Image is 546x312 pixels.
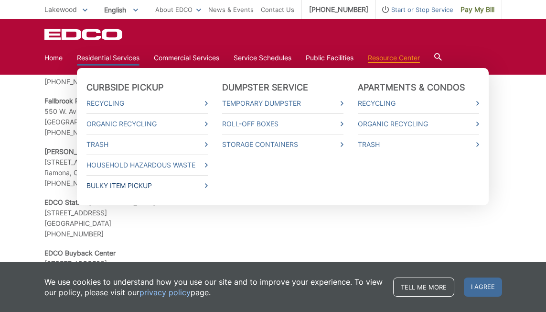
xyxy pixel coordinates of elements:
p: [STREET_ADDRESS] [GEOGRAPHIC_DATA] [PHONE_NUMBER] [44,197,502,239]
a: Bulky Item Pickup [86,180,208,191]
p: [STREET_ADDRESS] [GEOGRAPHIC_DATA] [PHONE_NUMBER] [44,248,502,290]
a: Organic Recycling [86,119,208,129]
a: Commercial Services [154,53,219,63]
strong: Fallbrook Recycling [GEOGRAPHIC_DATA] [44,97,174,105]
a: Tell me more [393,278,454,297]
a: Public Facilities [306,53,353,63]
a: EDCD logo. Return to the homepage. [44,29,124,40]
a: News & Events [208,4,254,15]
strong: EDCO Buyback Center [44,249,116,257]
strong: EDCO Station [GEOGRAPHIC_DATA] [44,198,156,206]
p: [STREET_ADDRESS] Ramona, CA 92065 [PHONE_NUMBER] [44,146,502,189]
a: Trash [358,139,479,150]
a: Apartments & Condos [358,82,465,93]
p: We use cookies to understand how you use our site and to improve your experience. To view our pol... [44,277,384,298]
a: Storage Containers [222,139,343,150]
a: Household Hazardous Waste [86,160,208,170]
a: Roll-Off Boxes [222,119,343,129]
a: Home [44,53,63,63]
a: Trash [86,139,208,150]
a: Residential Services [77,53,139,63]
a: Service Schedules [234,53,291,63]
a: Contact Us [261,4,294,15]
a: Temporary Dumpster [222,98,343,109]
span: Pay My Bill [460,4,494,15]
a: About EDCO [155,4,201,15]
a: Recycling [86,98,208,109]
span: English [97,2,145,18]
a: Recycling [358,98,479,109]
span: I agree [464,278,502,297]
a: Curbside Pickup [86,82,164,93]
a: Organic Recycling [358,119,479,129]
p: 550 W. Aviation [GEOGRAPHIC_DATA] [PHONE_NUMBER] [44,96,502,138]
strong: [PERSON_NAME] Disposal Buyback Center [44,147,179,156]
a: Resource Center [368,53,420,63]
span: Lakewood [44,5,77,13]
a: privacy policy [139,287,191,298]
a: Dumpster Service [222,82,309,93]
